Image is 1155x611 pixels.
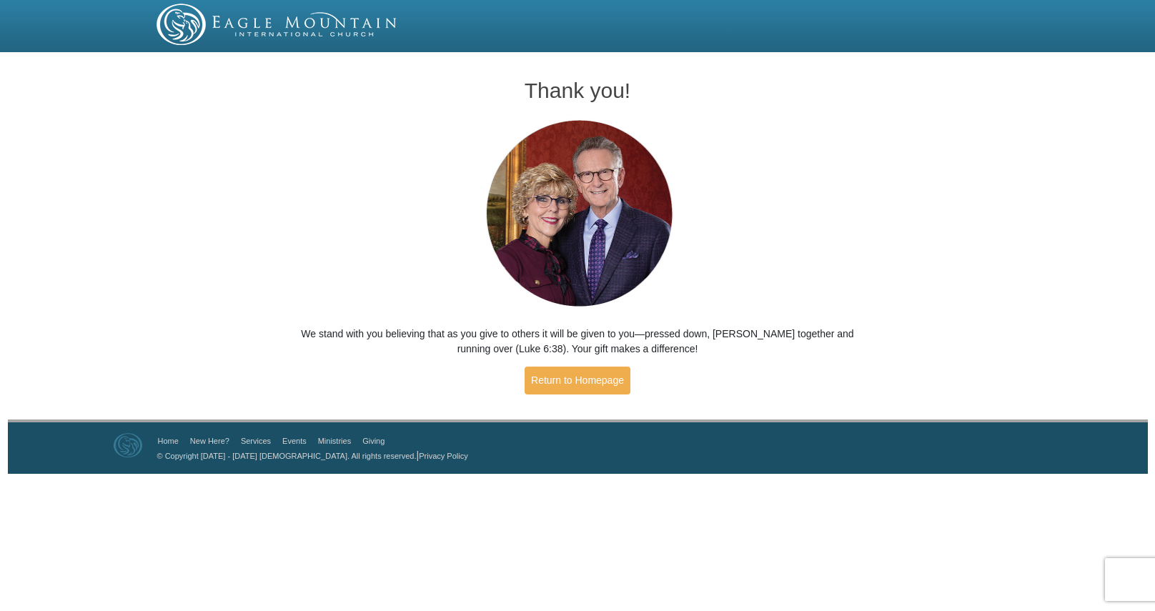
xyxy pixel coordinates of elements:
[362,437,385,445] a: Giving
[297,79,859,102] h1: Thank you!
[241,437,271,445] a: Services
[472,116,683,312] img: Pastors George and Terri Pearsons
[157,4,398,45] img: EMIC
[297,327,859,357] p: We stand with you believing that as you give to others it will be given to you—pressed down, [PER...
[152,448,468,463] p: |
[525,367,630,394] a: Return to Homepage
[190,437,229,445] a: New Here?
[282,437,307,445] a: Events
[114,433,142,457] img: Eagle Mountain International Church
[157,452,417,460] a: © Copyright [DATE] - [DATE] [DEMOGRAPHIC_DATA]. All rights reserved.
[158,437,179,445] a: Home
[419,452,467,460] a: Privacy Policy
[318,437,351,445] a: Ministries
